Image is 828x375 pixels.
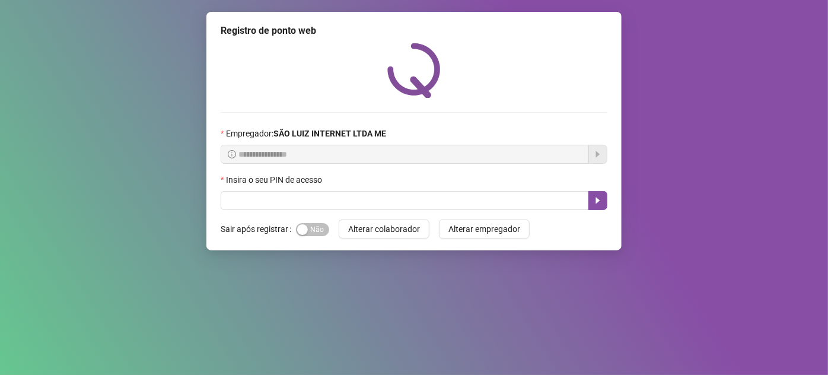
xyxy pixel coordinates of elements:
div: Registro de ponto web [221,24,607,38]
img: QRPoint [387,43,441,98]
span: Alterar colaborador [348,223,420,236]
label: Insira o seu PIN de acesso [221,173,330,186]
label: Sair após registrar [221,220,296,239]
button: Alterar empregador [439,220,530,239]
span: Empregador : [226,127,386,140]
button: Alterar colaborador [339,220,429,239]
span: Alterar empregador [448,223,520,236]
span: caret-right [593,196,603,205]
span: info-circle [228,150,236,158]
strong: SÃO LUIZ INTERNET LTDA ME [273,129,386,138]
